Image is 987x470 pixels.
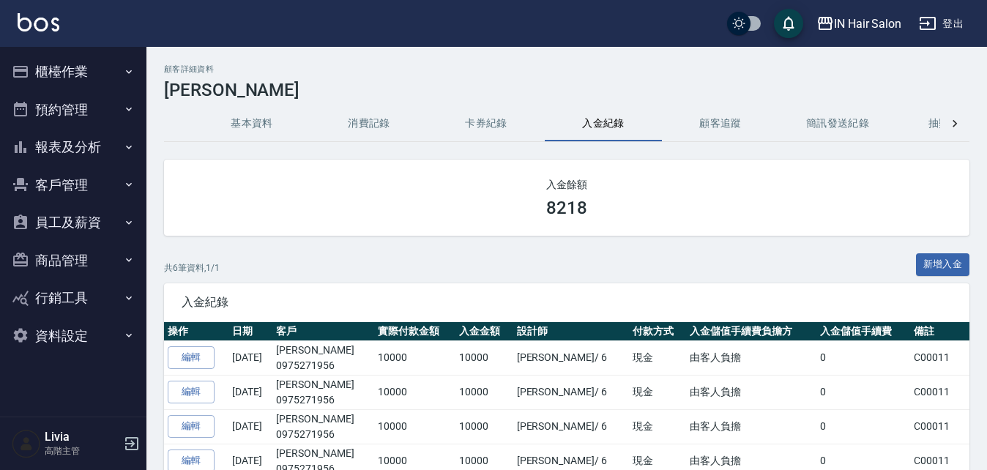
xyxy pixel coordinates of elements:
[779,106,896,141] button: 簡訊發送紀錄
[455,375,513,409] td: 10000
[272,322,373,341] th: 客戶
[276,358,370,373] p: 0975271956
[816,340,910,375] td: 0
[276,427,370,442] p: 0975271956
[811,9,907,39] button: IN Hair Salon
[168,381,215,403] a: 編輯
[374,409,455,444] td: 10000
[513,409,630,444] td: [PERSON_NAME] / 6
[629,340,686,375] td: 現金
[455,340,513,375] td: 10000
[913,10,969,37] button: 登出
[272,409,373,444] td: [PERSON_NAME]
[45,444,119,458] p: 高階主管
[18,13,59,31] img: Logo
[193,106,310,141] button: 基本資料
[12,429,41,458] img: Person
[164,80,969,100] h3: [PERSON_NAME]
[6,91,141,129] button: 預約管理
[228,340,272,375] td: [DATE]
[6,317,141,355] button: 資料設定
[6,128,141,166] button: 報表及分析
[816,375,910,409] td: 0
[816,322,910,341] th: 入金儲值手續費
[6,204,141,242] button: 員工及薪資
[310,106,428,141] button: 消費記錄
[455,322,513,341] th: 入金金額
[182,295,952,310] span: 入金紀錄
[228,409,272,444] td: [DATE]
[228,375,272,409] td: [DATE]
[164,64,969,74] h2: 顧客詳細資料
[662,106,779,141] button: 顧客追蹤
[686,375,816,409] td: 由客人負擔
[6,166,141,204] button: 客戶管理
[910,340,969,375] td: C00011
[164,322,228,341] th: 操作
[6,53,141,91] button: 櫃檯作業
[6,279,141,317] button: 行銷工具
[910,409,969,444] td: C00011
[374,322,455,341] th: 實際付款金額
[182,177,952,192] h2: 入金餘額
[916,253,970,276] button: 新增入金
[629,375,686,409] td: 現金
[164,261,220,275] p: 共 6 筆資料, 1 / 1
[686,322,816,341] th: 入金儲值手續費負擔方
[834,15,901,33] div: IN Hair Salon
[272,340,373,375] td: [PERSON_NAME]
[374,340,455,375] td: 10000
[455,409,513,444] td: 10000
[168,415,215,438] a: 編輯
[816,409,910,444] td: 0
[774,9,803,38] button: save
[428,106,545,141] button: 卡券紀錄
[910,375,969,409] td: C00011
[513,322,630,341] th: 設計師
[686,340,816,375] td: 由客人負擔
[629,409,686,444] td: 現金
[545,106,662,141] button: 入金紀錄
[45,430,119,444] h5: Livia
[374,375,455,409] td: 10000
[272,375,373,409] td: [PERSON_NAME]
[546,198,587,218] h3: 8218
[910,322,969,341] th: 備註
[168,346,215,369] a: 編輯
[228,322,272,341] th: 日期
[276,392,370,408] p: 0975271956
[513,340,630,375] td: [PERSON_NAME] / 6
[686,409,816,444] td: 由客人負擔
[629,322,686,341] th: 付款方式
[6,242,141,280] button: 商品管理
[513,375,630,409] td: [PERSON_NAME] / 6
